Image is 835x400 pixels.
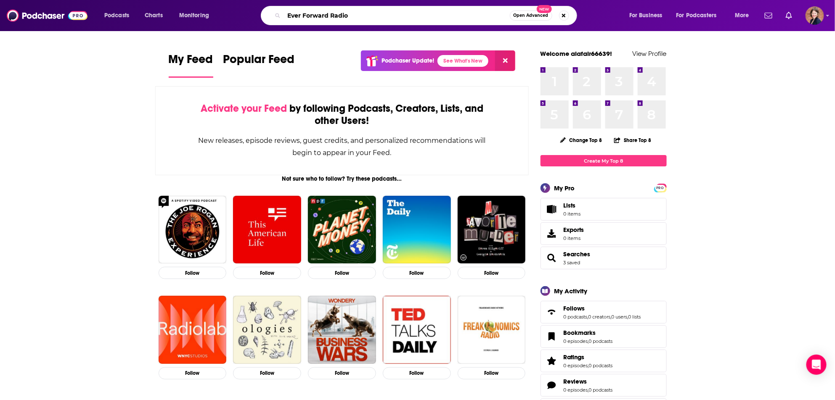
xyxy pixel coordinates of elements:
[588,314,588,320] span: ,
[589,338,613,344] a: 0 podcasts
[223,52,295,71] span: Popular Feed
[735,10,749,21] span: More
[541,50,612,58] a: Welcome alafair66639!
[564,363,588,368] a: 0 episodes
[564,329,613,337] a: Bookmarks
[145,10,163,21] span: Charts
[541,301,667,324] span: Follows
[541,350,667,372] span: Ratings
[628,314,641,320] a: 0 lists
[159,267,227,279] button: Follow
[564,250,591,258] a: Searches
[541,247,667,269] span: Searches
[458,367,526,379] button: Follow
[806,6,824,25] img: User Profile
[543,379,560,391] a: Reviews
[233,196,301,264] img: This American Life
[308,267,376,279] button: Follow
[169,52,213,71] span: My Feed
[7,8,87,24] a: Podchaser - Follow, Share and Rate Podcasts
[159,196,227,264] img: The Joe Rogan Experience
[588,387,589,393] span: ,
[437,55,488,67] a: See What's New
[614,132,652,148] button: Share Top 8
[155,175,529,182] div: Not sure who to follow? Try these podcasts...
[198,134,487,159] div: New releases, episode reviews, guest credits, and personalized recommendations will begin to appe...
[564,211,581,217] span: 0 items
[233,367,301,379] button: Follow
[543,228,560,239] span: Exports
[510,11,552,21] button: Open AdvancedNew
[806,355,827,375] div: Open Intercom Messenger
[564,202,581,209] span: Lists
[139,9,168,22] a: Charts
[201,102,287,115] span: Activate your Feed
[611,314,612,320] span: ,
[179,10,209,21] span: Monitoring
[173,9,220,22] button: open menu
[458,267,526,279] button: Follow
[564,305,585,312] span: Follows
[729,9,760,22] button: open menu
[623,9,673,22] button: open menu
[655,184,665,191] a: PRO
[458,196,526,264] a: My Favorite Murder with Karen Kilgariff and Georgia Hardstark
[543,355,560,367] a: Ratings
[588,338,589,344] span: ,
[543,203,560,215] span: Lists
[514,13,549,18] span: Open Advanced
[308,296,376,364] a: Business Wars
[383,367,451,379] button: Follow
[284,9,510,22] input: Search podcasts, credits, & more...
[761,8,776,23] a: Show notifications dropdown
[458,296,526,364] a: Freakonomics Radio
[564,226,584,234] span: Exports
[308,367,376,379] button: Follow
[169,52,213,78] a: My Feed
[104,10,129,21] span: Podcasts
[554,287,588,295] div: My Activity
[555,135,607,145] button: Change Top 8
[628,314,628,320] span: ,
[589,363,613,368] a: 0 podcasts
[676,10,717,21] span: For Podcasters
[383,296,451,364] a: TED Talks Daily
[564,378,587,385] span: Reviews
[588,363,589,368] span: ,
[629,10,663,21] span: For Business
[806,6,824,25] span: Logged in as alafair66639
[564,314,588,320] a: 0 podcasts
[671,9,729,22] button: open menu
[159,296,227,364] img: Radiolab
[541,222,667,245] a: Exports
[223,52,295,78] a: Popular Feed
[383,196,451,264] img: The Daily
[98,9,140,22] button: open menu
[564,329,596,337] span: Bookmarks
[782,8,795,23] a: Show notifications dropdown
[588,314,611,320] a: 0 creators
[564,338,588,344] a: 0 episodes
[543,306,560,318] a: Follows
[233,267,301,279] button: Follow
[541,155,667,166] a: Create My Top 8
[543,252,560,264] a: Searches
[806,6,824,25] button: Show profile menu
[543,331,560,342] a: Bookmarks
[308,196,376,264] img: Planet Money
[159,367,227,379] button: Follow
[633,50,667,58] a: View Profile
[383,267,451,279] button: Follow
[564,353,585,361] span: Ratings
[233,296,301,364] img: Ologies with Alie Ward
[269,6,585,25] div: Search podcasts, credits, & more...
[541,325,667,348] span: Bookmarks
[612,314,628,320] a: 0 users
